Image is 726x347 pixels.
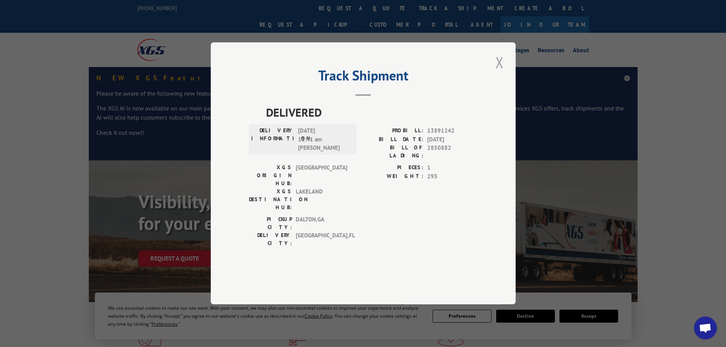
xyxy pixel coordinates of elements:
button: Close modal [493,52,506,73]
span: 13891242 [427,127,478,136]
span: 2850882 [427,144,478,160]
h2: Track Shipment [249,70,478,85]
span: [DATE] [427,135,478,144]
label: XGS DESTINATION HUB: [249,188,292,212]
label: BILL DATE: [363,135,423,144]
span: [GEOGRAPHIC_DATA] [296,164,347,188]
span: 295 [427,172,478,181]
label: WEIGHT: [363,172,423,181]
span: 1 [427,164,478,173]
span: [DATE] 11:41 am [PERSON_NAME] [298,127,349,153]
label: DELIVERY INFORMATION: [251,127,294,153]
label: PIECES: [363,164,423,173]
label: PROBILL: [363,127,423,136]
span: DELIVERED [266,104,478,121]
label: XGS ORIGIN HUB: [249,164,292,188]
label: BILL OF LADING: [363,144,423,160]
span: [GEOGRAPHIC_DATA] , FL [296,232,347,248]
label: PICKUP CITY: [249,216,292,232]
a: Open chat [694,317,717,339]
label: DELIVERY CITY: [249,232,292,248]
span: LAKELAND [296,188,347,212]
span: DALTON , GA [296,216,347,232]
